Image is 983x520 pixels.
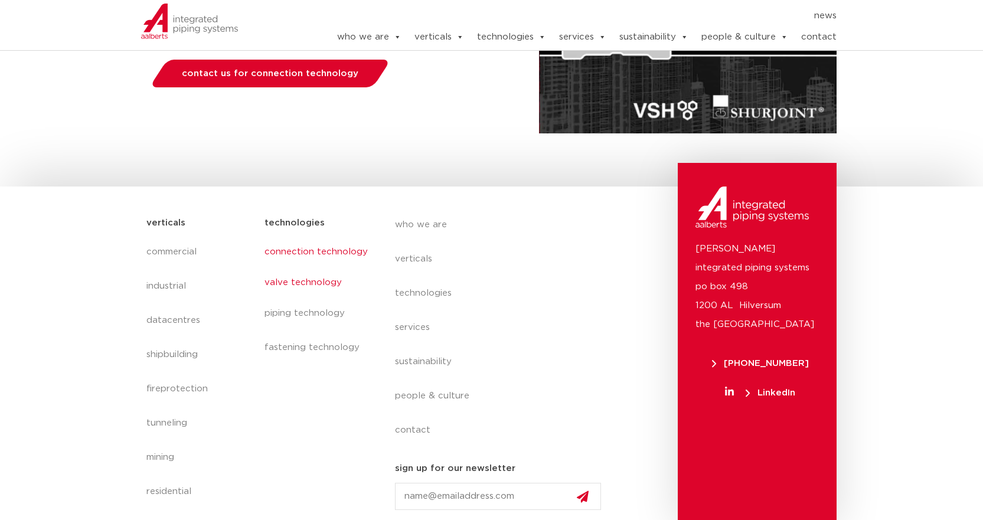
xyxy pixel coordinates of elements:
a: industrial [146,269,253,303]
h5: sign up for our newsletter [395,459,515,478]
span: contact us for connection technology [182,69,358,78]
a: fireprotection [146,372,253,406]
a: people & culture [395,379,611,413]
a: contact [395,413,611,447]
a: technologies [395,276,611,310]
img: send.svg [577,490,589,503]
nav: Menu [395,208,611,447]
a: contact [801,25,837,49]
a: valve technology [264,269,371,296]
nav: Menu [146,235,253,509]
a: who we are [337,25,401,49]
a: technologies [477,25,546,49]
span: [PHONE_NUMBER] [712,359,809,368]
a: verticals [395,242,611,276]
a: commercial [146,235,253,269]
a: mining [146,440,253,475]
a: services [395,310,611,345]
nav: Menu [301,6,837,25]
a: piping technology [264,296,371,331]
a: verticals [414,25,464,49]
span: LinkedIn [746,388,795,397]
a: tunneling [146,406,253,440]
a: fastening technology [264,331,371,365]
input: name@emailaddress.com [395,483,602,510]
a: news [814,6,837,25]
a: LinkedIn [695,388,825,397]
h5: technologies [264,214,325,233]
a: sustainability [395,345,611,379]
a: services [559,25,606,49]
a: sustainability [619,25,688,49]
a: datacentres [146,303,253,338]
p: [PERSON_NAME] integrated piping systems po box 498 1200 AL Hilversum the [GEOGRAPHIC_DATA] [695,240,819,334]
nav: Menu [264,235,371,365]
a: [PHONE_NUMBER] [695,359,825,368]
a: residential [146,475,253,509]
a: connection technology [264,235,371,269]
h5: verticals [146,214,185,233]
a: contact us for connection technology [149,60,391,87]
a: shipbuilding [146,338,253,372]
a: people & culture [701,25,788,49]
a: who we are [395,208,611,242]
